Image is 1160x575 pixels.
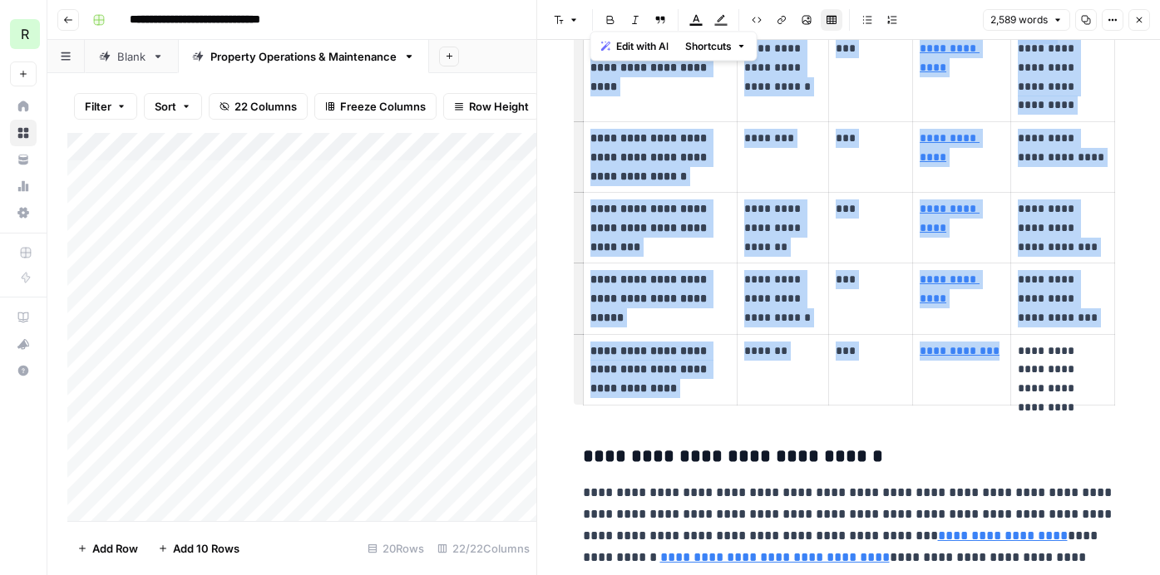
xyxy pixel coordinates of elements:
span: Freeze Columns [340,98,426,115]
span: Row Height [469,98,529,115]
a: AirOps Academy [10,304,37,331]
a: Browse [10,120,37,146]
a: Home [10,93,37,120]
span: Edit with AI [616,39,669,54]
button: Help + Support [10,357,37,384]
span: Filter [85,98,111,115]
span: 2,589 words [990,12,1048,27]
button: Shortcuts [679,36,753,57]
span: Add Row [92,540,138,557]
div: What's new? [11,332,36,356]
button: Freeze Columns [314,93,437,120]
span: Shortcuts [685,39,732,54]
div: Blank [117,48,146,65]
span: R [21,24,29,44]
span: 22 Columns [234,98,297,115]
button: Sort [144,93,202,120]
button: Filter [74,93,137,120]
a: Usage [10,173,37,199]
button: Row Height [443,93,540,120]
button: Add Row [67,535,148,562]
a: Property Operations & Maintenance [178,40,429,73]
button: Edit with AI [595,36,675,57]
button: 22 Columns [209,93,308,120]
span: Sort [155,98,176,115]
a: Blank [85,40,178,73]
button: Add 10 Rows [148,535,249,562]
button: Workspace: Re-Leased [10,13,37,55]
div: 22/22 Columns [431,535,536,562]
a: Settings [10,199,37,226]
button: 2,589 words [983,9,1070,31]
div: Property Operations & Maintenance [210,48,397,65]
button: What's new? [10,331,37,357]
div: 20 Rows [361,535,431,562]
a: Your Data [10,146,37,173]
span: Add 10 Rows [173,540,239,557]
